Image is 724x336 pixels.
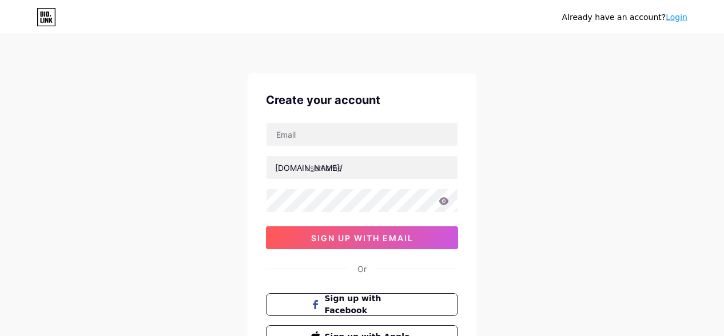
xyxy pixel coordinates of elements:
button: Sign up with Facebook [266,293,458,316]
div: [DOMAIN_NAME]/ [275,162,343,174]
input: Email [266,123,458,146]
div: Create your account [266,91,458,109]
a: Login [666,13,687,22]
span: Sign up with Facebook [325,293,413,317]
div: Already have an account? [562,11,687,23]
span: sign up with email [311,233,413,243]
div: Or [357,263,367,275]
button: sign up with email [266,226,458,249]
input: username [266,156,458,179]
